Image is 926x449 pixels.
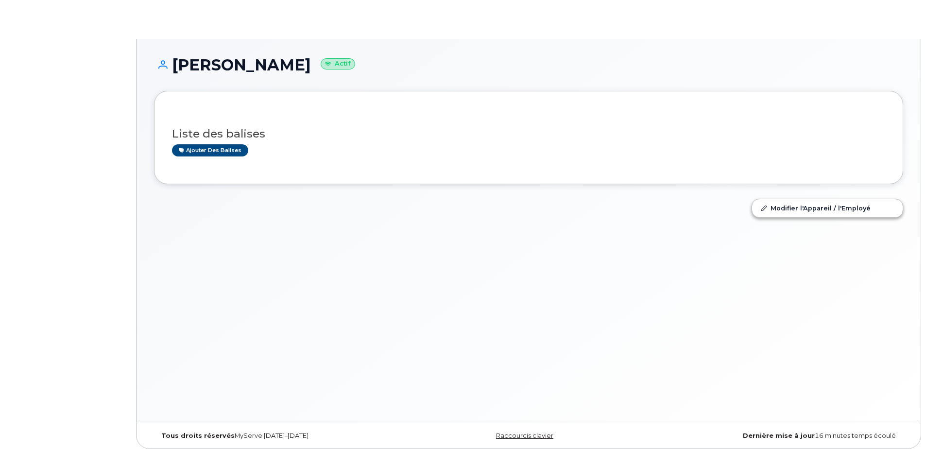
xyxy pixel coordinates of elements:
[496,432,553,439] a: Raccourcis clavier
[172,128,885,140] h3: Liste des balises
[321,58,355,69] small: Actif
[161,432,235,439] strong: Tous droits réservés
[653,432,903,440] div: 16 minutes temps écoulé
[743,432,815,439] strong: Dernière mise à jour
[154,56,903,73] h1: [PERSON_NAME]
[154,432,404,440] div: MyServe [DATE]–[DATE]
[172,144,248,156] a: Ajouter des balises
[752,199,903,217] a: Modifier l'Appareil / l'Employé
